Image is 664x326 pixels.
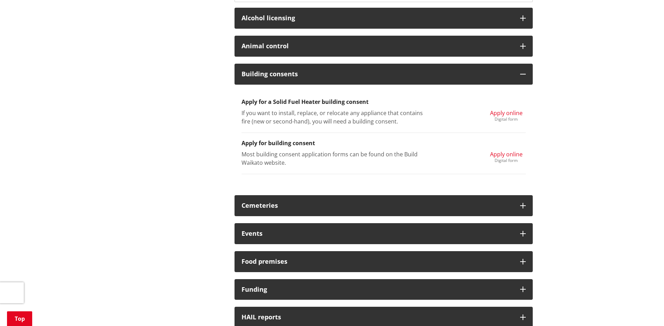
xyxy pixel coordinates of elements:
h3: Food premises [242,258,513,265]
a: Apply online Digital form [490,109,523,121]
h3: Events [242,230,513,237]
a: Apply online Digital form [490,150,523,163]
span: Apply online [490,109,523,117]
h3: Funding [242,286,513,293]
a: Top [7,311,32,326]
h3: Alcohol licensing [242,15,513,22]
h3: Animal control [242,43,513,50]
h3: Apply for a Solid Fuel Heater building consent [242,99,526,105]
div: Digital form [490,117,523,121]
div: Digital form [490,158,523,163]
h3: Apply for building consent [242,140,526,147]
h3: Cemeteries [242,202,513,209]
h3: HAIL reports [242,314,513,321]
p: Most building consent application forms can be found on the Build Waikato website. [242,150,427,167]
p: If you want to install, replace, or relocate any appliance that contains fire (new or second-hand... [242,109,427,126]
iframe: Messenger Launcher [632,297,657,322]
h3: Building consents [242,71,513,78]
span: Apply online [490,150,523,158]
